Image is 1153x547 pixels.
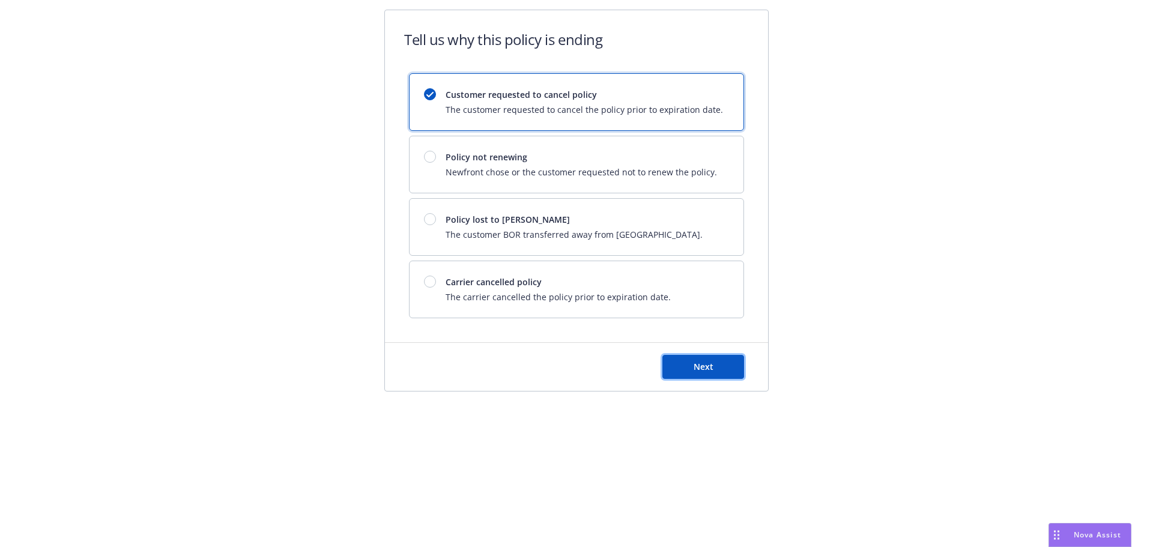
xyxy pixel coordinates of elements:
[446,276,671,288] span: Carrier cancelled policy
[1049,524,1064,546] div: Drag to move
[1049,523,1131,547] button: Nova Assist
[662,355,744,379] button: Next
[1074,530,1121,540] span: Nova Assist
[446,166,717,178] span: Newfront chose or the customer requested not to renew the policy.
[446,151,717,163] span: Policy not renewing
[446,213,703,226] span: Policy lost to [PERSON_NAME]
[694,361,713,372] span: Next
[446,103,723,116] span: The customer requested to cancel the policy prior to expiration date.
[446,88,723,101] span: Customer requested to cancel policy
[446,228,703,241] span: The customer BOR transferred away from [GEOGRAPHIC_DATA].
[404,29,602,49] h1: Tell us why this policy is ending
[446,291,671,303] span: The carrier cancelled the policy prior to expiration date.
